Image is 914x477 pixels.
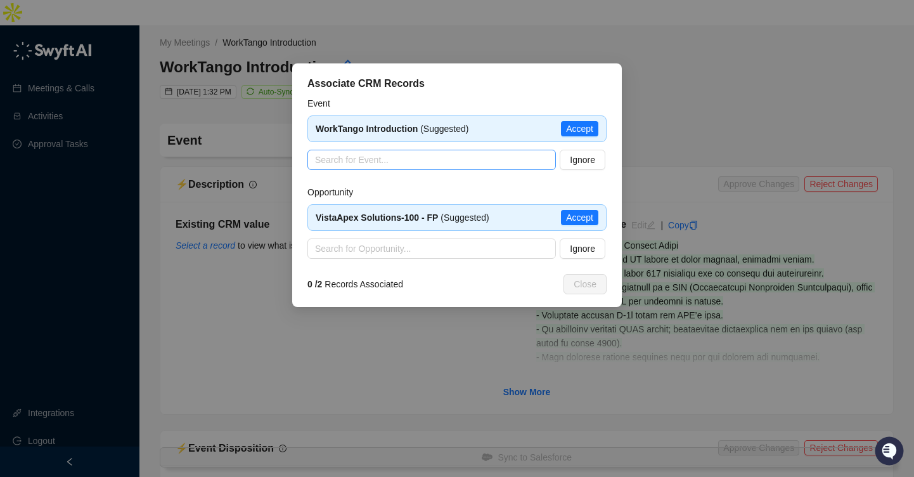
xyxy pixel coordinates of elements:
a: 📶Status [52,173,103,195]
div: 📚 [13,179,23,189]
span: (Suggested) [316,124,468,134]
span: Pylon [126,209,153,218]
a: 📚Docs [8,173,52,195]
button: Ignore [560,238,605,259]
strong: WorkTango Introduction [316,124,418,134]
img: 5124521997842_fc6d7dfcefe973c2e489_88.png [13,115,35,138]
img: Swyft AI [13,13,38,38]
div: 📶 [57,179,67,189]
span: Ignore [570,153,595,167]
p: Welcome 👋 [13,51,231,71]
strong: VistaApex Solutions-100 - FP [316,212,438,223]
button: Accept [561,121,598,136]
h2: How can we help? [13,71,231,91]
strong: 0 / 2 [307,279,322,289]
div: We're available if you need us! [43,127,160,138]
iframe: Open customer support [873,435,908,469]
label: Opportunity [307,185,362,199]
div: Associate CRM Records [307,76,607,91]
span: Accept [566,122,593,136]
button: Close [563,274,607,294]
span: Ignore [570,242,595,256]
a: Powered byPylon [89,208,153,218]
span: Accept [566,211,593,225]
span: Docs [25,178,47,190]
div: Start new chat [43,115,208,127]
span: Records Associated [307,277,403,291]
span: (Suggested) [316,212,489,223]
label: Event [307,96,339,110]
button: Ignore [560,150,605,170]
button: Accept [561,210,598,225]
button: Start new chat [216,119,231,134]
span: Status [70,178,98,190]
